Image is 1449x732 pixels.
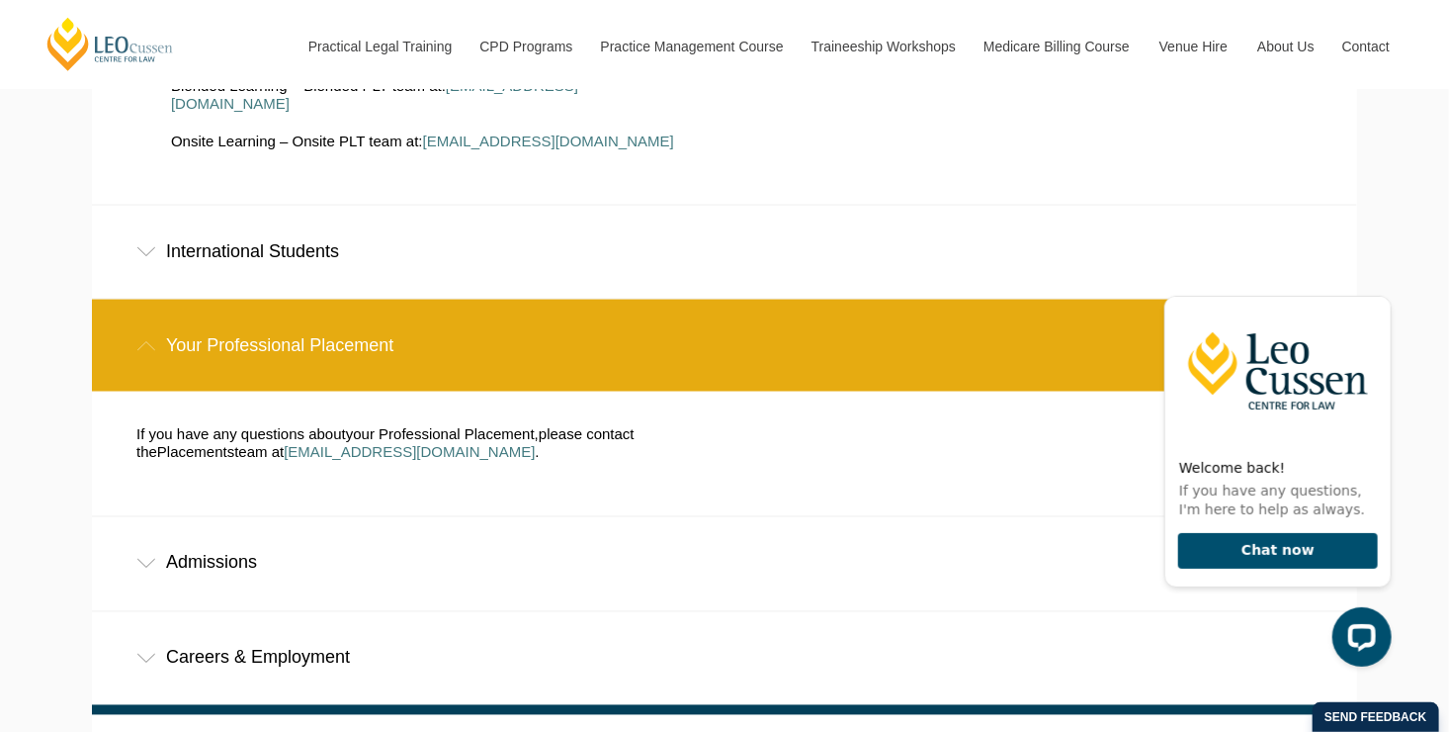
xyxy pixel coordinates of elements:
[284,444,535,461] a: [EMAIL_ADDRESS][DOMAIN_NAME]
[44,16,176,72] a: [PERSON_NAME] Centre for Law
[136,426,635,461] span: please contact the
[346,426,535,443] span: your Professional Placement
[1149,260,1400,683] iframe: LiveChat chat widget
[171,133,423,149] span: Onsite Learning – Onsite PLT team at:
[92,612,1357,704] div: Careers & Employment
[92,517,1357,609] div: Admissions
[1242,4,1327,89] a: About Us
[157,444,234,461] span: Placements
[171,77,578,112] a: [EMAIL_ADDRESS][DOMAIN_NAME]
[1145,4,1242,89] a: Venue Hire
[238,444,284,461] span: eam at
[536,444,540,461] span: .
[1327,4,1405,89] a: Contact
[171,77,446,94] span: Blended Learning – Blended PLT team at:
[535,426,539,443] span: ,
[92,206,1357,298] div: International Students
[92,300,1357,392] div: Your Professional Placement
[465,4,585,89] a: CPD Programs
[234,444,238,461] span: t
[586,4,797,89] a: Practice Management Course
[797,4,969,89] a: Traineeship Workshops
[294,4,466,89] a: Practical Legal Training
[136,426,346,443] span: If you have any questions about
[423,133,674,149] a: [EMAIL_ADDRESS][DOMAIN_NAME]
[969,4,1145,89] a: Medicare Billing Course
